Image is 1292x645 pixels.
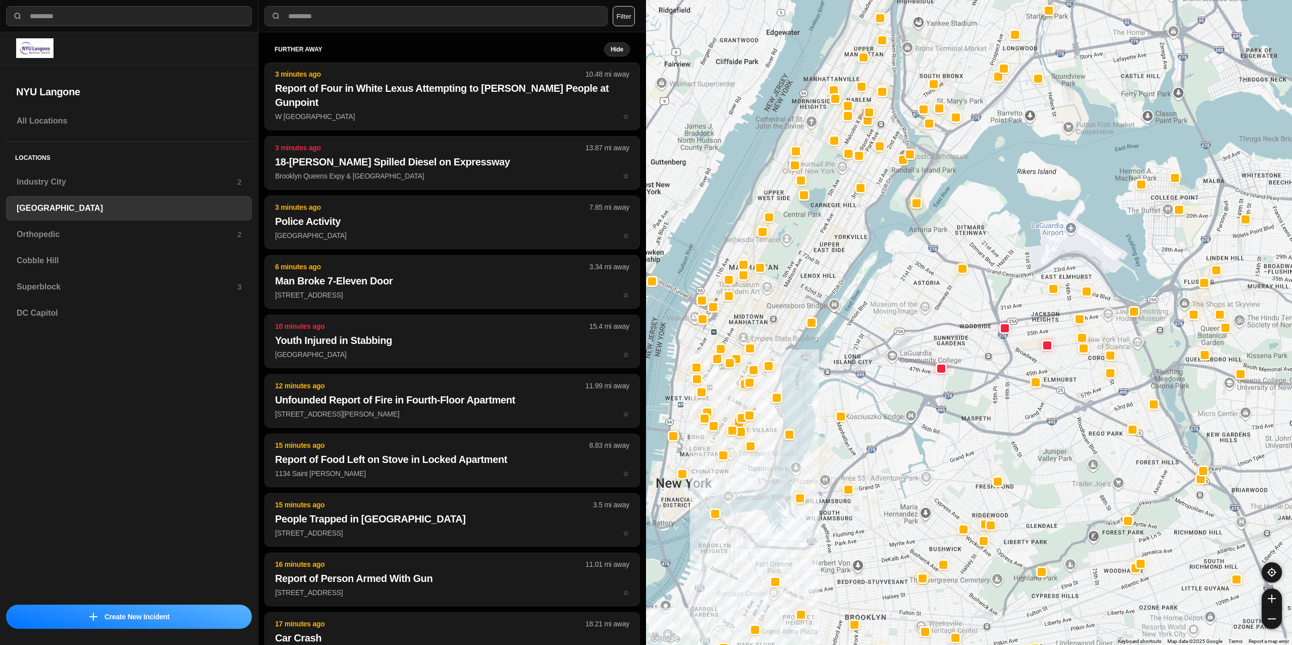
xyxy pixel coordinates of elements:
a: 3 minutes ago13.87 mi away18-[PERSON_NAME] Spilled Diesel on ExpresswayBrooklyn Queens Expy & [GE... [264,171,640,180]
h3: Industry City [17,176,237,188]
h2: Car Crash [275,631,629,645]
h2: Report of Four in White Lexus Attempting to [PERSON_NAME] People at Gunpoint [275,81,629,109]
a: 12 minutes ago11.99 mi awayUnfounded Report of Fire in Fourth-Floor Apartment[STREET_ADDRESS][PER... [264,409,640,418]
h2: Police Activity [275,214,629,228]
p: 18.21 mi away [585,619,629,629]
small: Hide [611,45,623,53]
button: Keyboard shortcuts [1118,638,1161,645]
p: [STREET_ADDRESS][PERSON_NAME] [275,409,629,419]
button: zoom-out [1262,609,1282,629]
p: 3 minutes ago [275,202,589,212]
span: star [623,589,629,597]
a: Terms (opens in new tab) [1228,638,1243,644]
p: 11.99 mi away [585,381,629,391]
p: 3.5 mi away [593,500,629,510]
a: Cobble Hill [6,249,252,273]
h3: All Locations [17,115,241,127]
p: 3 [237,282,241,292]
p: [STREET_ADDRESS] [275,588,629,598]
h2: Unfounded Report of Fire in Fourth-Floor Apartment [275,393,629,407]
h2: People Trapped in [GEOGRAPHIC_DATA] [275,512,629,526]
span: star [623,172,629,180]
h3: [GEOGRAPHIC_DATA] [17,202,241,214]
h2: Report of Food Left on Stove in Locked Apartment [275,452,629,466]
p: [STREET_ADDRESS] [275,290,629,300]
span: star [623,291,629,299]
span: star [623,529,629,537]
img: icon [89,613,97,621]
p: [STREET_ADDRESS] [275,528,629,538]
p: 8.83 mi away [589,440,629,450]
img: recenter [1267,568,1276,577]
button: 12 minutes ago11.99 mi awayUnfounded Report of Fire in Fourth-Floor Apartment[STREET_ADDRESS][PER... [264,374,640,428]
p: 3 minutes ago [275,69,585,79]
span: star [623,410,629,418]
p: 3.34 mi away [589,262,629,272]
p: 12 minutes ago [275,381,585,391]
span: star [623,231,629,240]
button: 3 minutes ago7.85 mi awayPolice Activity[GEOGRAPHIC_DATA]star [264,196,640,249]
p: 11.01 mi away [585,559,629,569]
a: DC Capitol [6,301,252,325]
p: W [GEOGRAPHIC_DATA] [275,111,629,122]
a: 15 minutes ago8.83 mi awayReport of Food Left on Stove in Locked Apartment1134 Saint [PERSON_NAME... [264,469,640,478]
a: 3 minutes ago7.85 mi awayPolice Activity[GEOGRAPHIC_DATA]star [264,231,640,240]
p: [GEOGRAPHIC_DATA] [275,349,629,360]
h3: DC Capitol [17,307,241,319]
a: 15 minutes ago3.5 mi awayPeople Trapped in [GEOGRAPHIC_DATA][STREET_ADDRESS]star [264,529,640,537]
a: [GEOGRAPHIC_DATA] [6,196,252,220]
a: Report a map error [1249,638,1289,644]
a: 3 minutes ago10.48 mi awayReport of Four in White Lexus Attempting to [PERSON_NAME] People at Gun... [264,112,640,121]
button: 15 minutes ago8.83 mi awayReport of Food Left on Stove in Locked Apartment1134 Saint [PERSON_NAME... [264,434,640,487]
span: Map data ©2025 Google [1167,638,1222,644]
h3: Orthopedic [17,228,237,241]
p: 10.48 mi away [585,69,629,79]
img: Google [649,632,682,645]
img: logo [16,38,53,58]
h2: Report of Person Armed With Gun [275,571,629,585]
p: 2 [237,229,241,240]
button: Hide [604,42,630,56]
button: 3 minutes ago13.87 mi away18-[PERSON_NAME] Spilled Diesel on ExpresswayBrooklyn Queens Expy & [GE... [264,136,640,190]
h5: Locations [6,142,252,170]
p: 3 minutes ago [275,143,585,153]
p: 17 minutes ago [275,619,585,629]
img: zoom-in [1268,595,1276,603]
h5: further away [275,45,604,53]
h3: Superblock [17,281,237,293]
a: 10 minutes ago15.4 mi awayYouth Injured in Stabbing[GEOGRAPHIC_DATA]star [264,350,640,359]
span: star [623,350,629,359]
button: 3 minutes ago10.48 mi awayReport of Four in White Lexus Attempting to [PERSON_NAME] People at Gun... [264,63,640,130]
a: 16 minutes ago11.01 mi awayReport of Person Armed With Gun[STREET_ADDRESS]star [264,588,640,597]
p: Create New Incident [104,612,170,622]
p: 15 minutes ago [275,500,593,510]
p: 2 [237,177,241,187]
h3: Cobble Hill [17,255,241,267]
h2: Man Broke 7-Eleven Door [275,274,629,288]
img: search [271,11,281,21]
a: Open this area in Google Maps (opens a new window) [649,632,682,645]
p: 1134 Saint [PERSON_NAME] [275,468,629,479]
img: zoom-out [1268,615,1276,623]
p: 10 minutes ago [275,321,589,331]
p: Brooklyn Queens Expy & [GEOGRAPHIC_DATA] [275,171,629,181]
p: 15.4 mi away [589,321,629,331]
span: star [623,112,629,121]
button: iconCreate New Incident [6,605,252,629]
p: 16 minutes ago [275,559,585,569]
a: 6 minutes ago3.34 mi awayMan Broke 7-Eleven Door[STREET_ADDRESS]star [264,290,640,299]
a: Superblock3 [6,275,252,299]
p: 7.85 mi away [589,202,629,212]
span: star [623,470,629,478]
p: 13.87 mi away [585,143,629,153]
p: 15 minutes ago [275,440,589,450]
button: recenter [1262,562,1282,582]
button: Filter [613,6,635,26]
p: [GEOGRAPHIC_DATA] [275,230,629,241]
button: 6 minutes ago3.34 mi awayMan Broke 7-Eleven Door[STREET_ADDRESS]star [264,255,640,309]
h2: 18-[PERSON_NAME] Spilled Diesel on Expressway [275,155,629,169]
p: 6 minutes ago [275,262,589,272]
h2: Youth Injured in Stabbing [275,333,629,347]
button: zoom-in [1262,589,1282,609]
